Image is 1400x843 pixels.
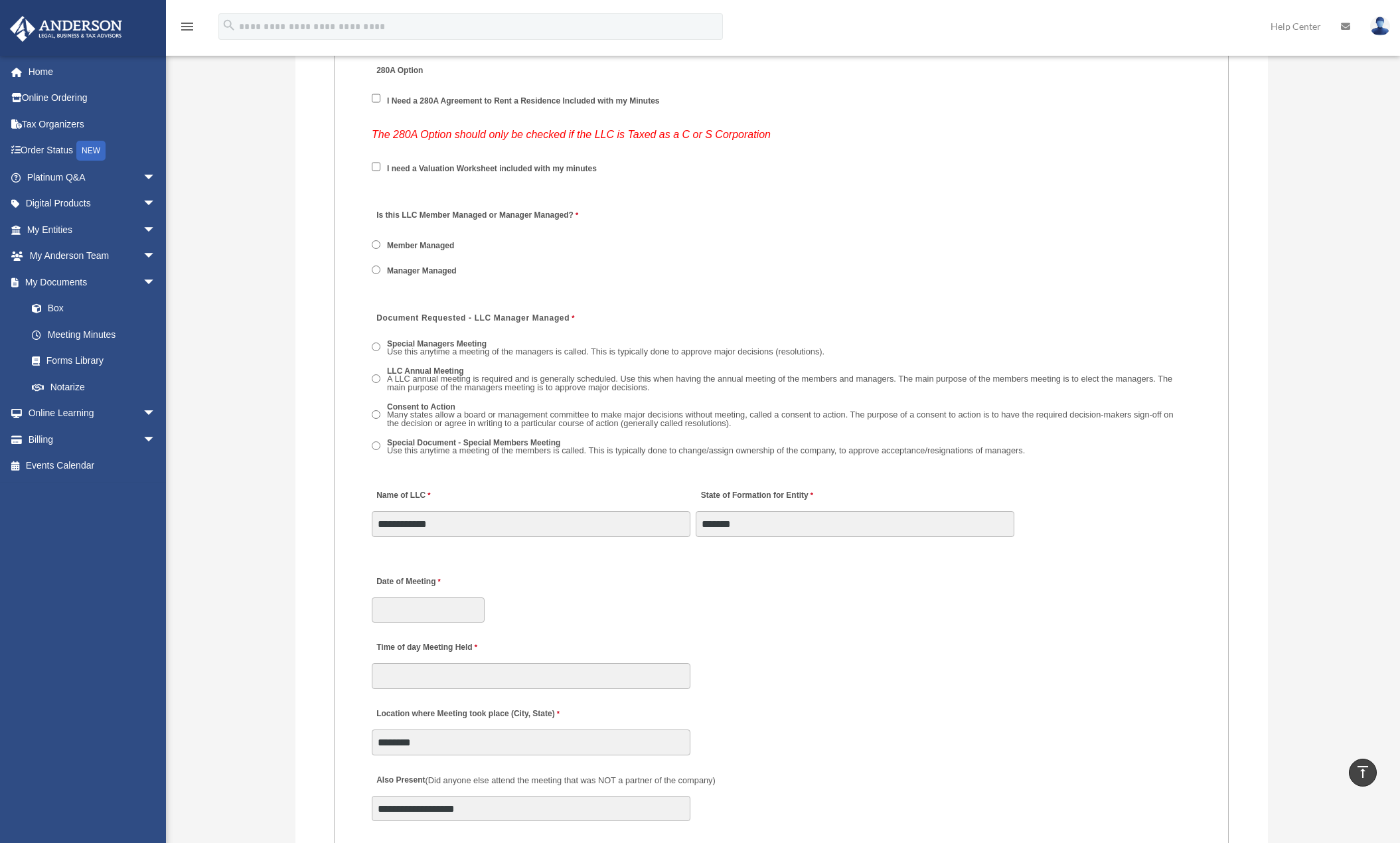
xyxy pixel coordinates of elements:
[143,243,169,270] span: arrow_drop_down
[9,243,176,269] a: My Anderson Teamarrow_drop_down
[1355,764,1371,780] i: vertical_align_top
[383,339,829,359] label: Special Managers Meeting
[9,426,176,453] a: Billingarrow_drop_down
[143,216,169,244] span: arrow_drop_down
[387,374,1172,392] span: A LLC annual meeting is required and is generally scheduled. Use this when having the annual meet...
[696,487,816,505] label: State of Formation for Entity
[76,141,106,161] div: NEW
[387,445,1025,455] span: Use this anytime a meeting of the members is called. This is typically done to change/assign owne...
[372,207,582,225] label: Is this LLC Member Managed or Manager Managed?
[372,772,719,790] label: Also Present
[426,775,716,785] span: (Did anyone else attend the meeting that was NOT a partner of the company)
[9,85,176,112] a: Online Ordering
[9,400,176,427] a: Online Learningarrow_drop_down
[383,366,1192,395] label: LLC Annual Meeting
[143,400,169,427] span: arrow_drop_down
[143,164,169,191] span: arrow_drop_down
[383,95,664,107] label: I Need a 280A Agreement to Rent a Residence Included with my Minutes
[372,639,498,657] label: Time of day Meeting Held
[372,487,433,505] label: Name of LLC
[383,163,601,175] label: I need a Valuation Worksheet included with my minutes
[372,129,771,140] i: The 280A Option should only be checked if the LLC is Taxed as a C or S Corporation
[179,19,195,35] i: menu
[179,23,195,35] a: menu
[19,374,176,400] a: Notarize
[9,164,176,191] a: Platinum Q&Aarrow_drop_down
[143,426,169,453] span: arrow_drop_down
[387,410,1174,428] span: Many states allow a board or management committee to make major decisions without meeting, called...
[6,16,126,42] img: Anderson Advisors Platinum Portal
[372,573,498,591] label: Date of Meeting
[372,706,563,724] label: Location where Meeting took place (City, State)
[383,266,461,277] label: Manager Managed
[143,269,169,296] span: arrow_drop_down
[372,62,498,80] label: 280A Option
[9,137,176,165] a: Order StatusNEW
[9,269,176,295] a: My Documentsarrow_drop_down
[9,191,176,217] a: Digital Productsarrow_drop_down
[383,240,459,252] label: Member Managed
[1349,759,1377,787] a: vertical_align_top
[383,402,1192,431] label: Consent to Action
[1370,17,1390,36] img: User Pic
[19,295,176,322] a: Box
[9,58,176,85] a: Home
[376,313,570,323] span: Document Requested - LLC Manager Managed
[387,346,824,356] span: Use this anytime a meeting of the managers is called. This is typically done to approve major dec...
[19,321,169,348] a: Meeting Minutes
[9,216,176,243] a: My Entitiesarrow_drop_down
[383,437,1030,458] label: Special Document - Special Members Meeting
[143,191,169,218] span: arrow_drop_down
[9,453,176,479] a: Events Calendar
[9,111,176,137] a: Tax Organizers
[19,348,176,374] a: Forms Library
[222,18,236,33] i: search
